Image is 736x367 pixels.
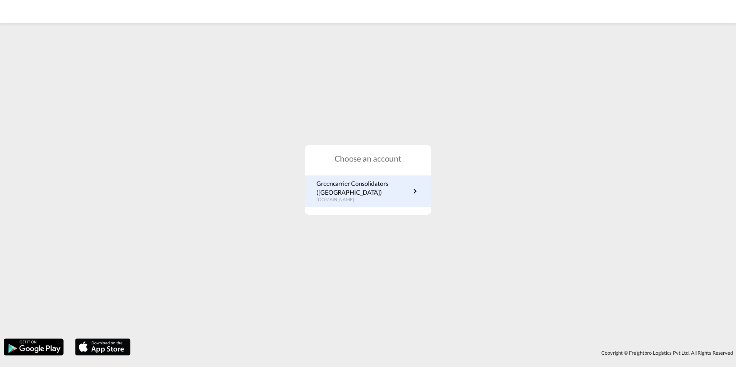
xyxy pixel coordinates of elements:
[410,187,420,196] md-icon: icon-chevron-right
[316,197,410,203] p: [DOMAIN_NAME]
[74,338,131,356] img: apple.png
[3,338,64,356] img: google.png
[316,179,410,197] p: Greencarrier Consolidators ([GEOGRAPHIC_DATA])
[305,153,431,164] h1: Choose an account
[316,179,420,203] a: Greencarrier Consolidators ([GEOGRAPHIC_DATA])[DOMAIN_NAME]
[134,346,736,359] div: Copyright © Freightbro Logistics Pvt Ltd. All Rights Reserved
